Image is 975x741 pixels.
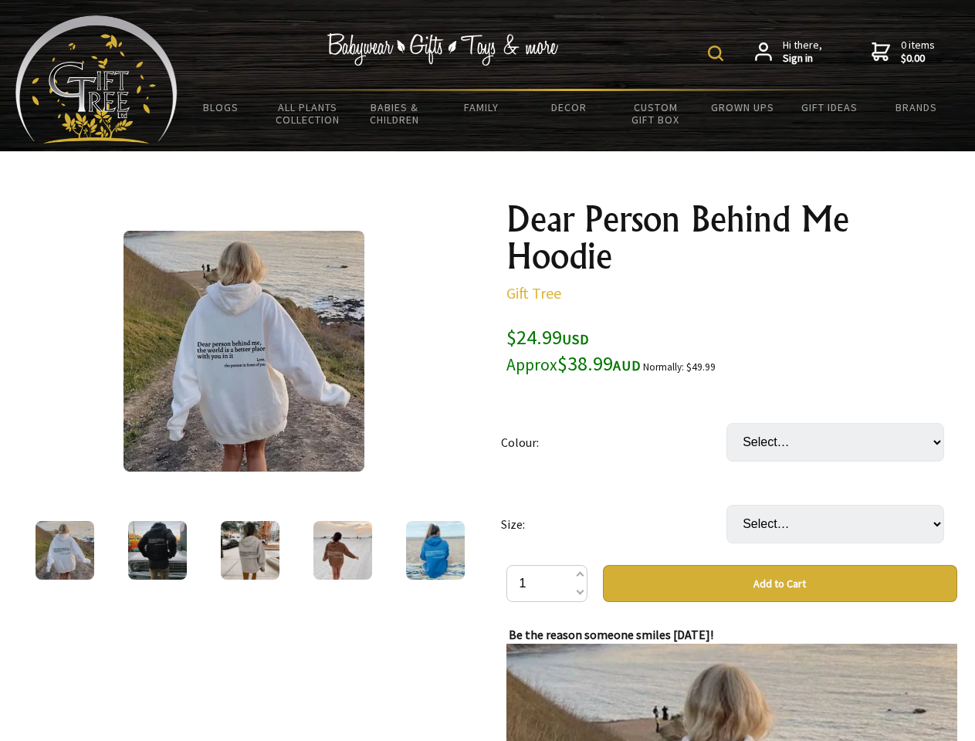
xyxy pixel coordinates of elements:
img: Babyware - Gifts - Toys and more... [15,15,178,144]
small: Approx [506,354,557,375]
a: Custom Gift Box [612,91,699,136]
a: Gift Ideas [786,91,873,123]
img: product search [708,46,723,61]
a: Family [438,91,526,123]
a: Babies & Children [351,91,438,136]
span: USD [562,330,589,348]
a: Decor [525,91,612,123]
span: $24.99 $38.99 [506,324,641,376]
h1: Dear Person Behind Me Hoodie [506,201,957,275]
img: Dear Person Behind Me Hoodie [36,521,94,580]
a: Gift Tree [506,283,561,303]
td: Size: [501,483,726,565]
strong: Sign in [783,52,822,66]
a: Grown Ups [699,91,786,123]
img: Dear Person Behind Me Hoodie [313,521,372,580]
td: Colour: [501,401,726,483]
span: 0 items [901,38,935,66]
strong: $0.00 [901,52,935,66]
a: Brands [873,91,960,123]
a: Hi there,Sign in [755,39,822,66]
a: 0 items$0.00 [872,39,935,66]
img: Dear Person Behind Me Hoodie [221,521,279,580]
small: Normally: $49.99 [643,360,716,374]
img: Dear Person Behind Me Hoodie [128,521,187,580]
img: Babywear - Gifts - Toys & more [327,33,559,66]
span: AUD [613,357,641,374]
img: Dear Person Behind Me Hoodie [406,521,465,580]
button: Add to Cart [603,565,957,602]
span: Hi there, [783,39,822,66]
a: BLOGS [178,91,265,123]
img: Dear Person Behind Me Hoodie [124,231,364,472]
a: All Plants Collection [265,91,352,136]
